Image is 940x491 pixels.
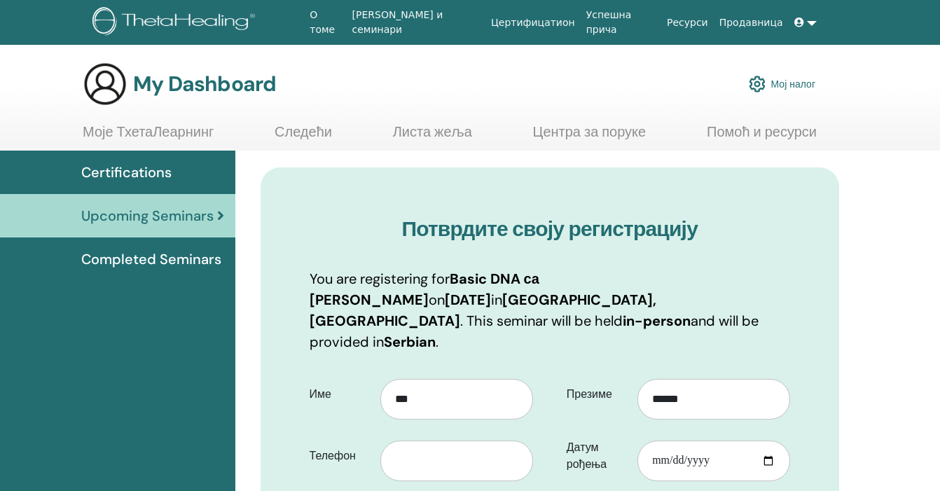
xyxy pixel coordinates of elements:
h3: My Dashboard [133,71,276,97]
img: cog.svg [749,72,766,96]
a: Следећи [275,123,332,151]
a: [PERSON_NAME] и семинари [347,2,485,43]
h3: Потврдите своју регистрацију [310,216,791,242]
span: Certifications [81,162,172,183]
a: Помоћ и ресурси [707,123,817,151]
img: generic-user-icon.jpg [83,62,127,106]
label: Презиме [556,381,637,408]
a: Центра за поруке [533,123,647,151]
b: Serbian [384,333,436,351]
span: Upcoming Seminars [81,205,214,226]
label: Име [299,381,380,408]
a: Успешна прича [581,2,661,43]
a: Моје ТхетаЛеарнинг [83,123,214,151]
a: Мој налог [749,69,815,99]
p: You are registering for on in . This seminar will be held and will be provided in . [310,268,791,352]
a: Продавница [714,10,789,36]
a: Листа жеља [393,123,472,151]
label: Датум рођења [556,434,637,478]
b: [DATE] [445,291,491,309]
span: Completed Seminars [81,249,221,270]
a: О томе [304,2,346,43]
a: Ресурси [661,10,714,36]
img: logo.png [92,7,260,39]
b: in-person [623,312,691,330]
a: Цертифицатион [485,10,581,36]
label: Телефон [299,443,380,469]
